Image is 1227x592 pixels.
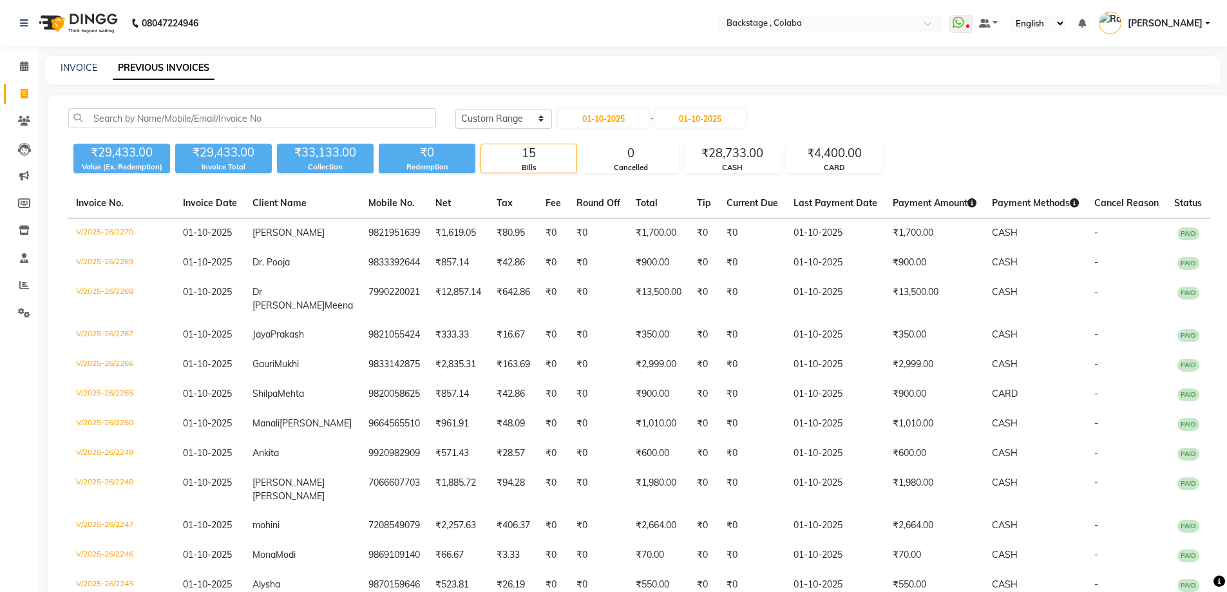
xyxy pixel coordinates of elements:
[361,350,428,379] td: 9833142875
[428,320,489,350] td: ₹333.33
[992,578,1018,590] span: CASH
[361,379,428,409] td: 9820058625
[719,320,786,350] td: ₹0
[68,320,175,350] td: V/2025-26/2267
[1094,578,1098,590] span: -
[252,197,307,209] span: Client Name
[569,468,628,511] td: ₹0
[183,358,232,370] span: 01-10-2025
[183,578,232,590] span: 01-10-2025
[252,490,325,502] span: [PERSON_NAME]
[794,197,877,209] span: Last Payment Date
[992,329,1018,340] span: CASH
[361,468,428,511] td: 7066607703
[786,144,882,162] div: ₹4,400.00
[428,511,489,540] td: ₹2,257.63
[361,540,428,570] td: 9869109140
[1094,329,1098,340] span: -
[885,409,984,439] td: ₹1,010.00
[252,417,280,429] span: Manali
[1128,17,1203,30] span: [PERSON_NAME]
[992,358,1018,370] span: CASH
[252,549,276,560] span: Mona
[428,218,489,249] td: ₹1,619.05
[276,549,296,560] span: Modi
[885,320,984,350] td: ₹350.00
[992,227,1018,238] span: CASH
[992,197,1079,209] span: Payment Methods
[68,540,175,570] td: V/2025-26/2246
[538,468,569,511] td: ₹0
[719,379,786,409] td: ₹0
[73,162,170,173] div: Value (Ex. Redemption)
[1177,227,1199,240] span: PAID
[1177,418,1199,431] span: PAID
[628,540,689,570] td: ₹70.00
[628,439,689,468] td: ₹600.00
[538,511,569,540] td: ₹0
[1177,477,1199,490] span: PAID
[569,278,628,320] td: ₹0
[183,227,232,238] span: 01-10-2025
[325,300,353,311] span: Meena
[689,218,719,249] td: ₹0
[655,110,745,128] input: End Date
[786,248,885,278] td: 01-10-2025
[489,218,538,249] td: ₹80.95
[786,278,885,320] td: 01-10-2025
[569,409,628,439] td: ₹0
[379,144,475,162] div: ₹0
[1177,287,1199,300] span: PAID
[727,197,778,209] span: Current Due
[1094,388,1098,399] span: -
[885,379,984,409] td: ₹900.00
[428,540,489,570] td: ₹66.67
[576,197,620,209] span: Round Off
[689,278,719,320] td: ₹0
[428,278,489,320] td: ₹12,857.14
[689,540,719,570] td: ₹0
[885,278,984,320] td: ₹13,500.00
[1177,549,1199,562] span: PAID
[719,409,786,439] td: ₹0
[628,278,689,320] td: ₹13,500.00
[428,350,489,379] td: ₹2,835.31
[361,278,428,320] td: 7990220021
[361,511,428,540] td: 7208549079
[252,477,325,488] span: [PERSON_NAME]
[569,350,628,379] td: ₹0
[583,144,678,162] div: 0
[481,162,576,173] div: Bills
[992,447,1018,459] span: CASH
[183,519,232,531] span: 01-10-2025
[183,549,232,560] span: 01-10-2025
[68,218,175,249] td: V/2025-26/2270
[252,447,279,459] span: Ankita
[252,286,325,311] span: Dr [PERSON_NAME]
[992,519,1018,531] span: CASH
[68,350,175,379] td: V/2025-26/2266
[252,329,271,340] span: Jaya
[1094,256,1098,268] span: -
[569,540,628,570] td: ₹0
[786,540,885,570] td: 01-10-2025
[538,439,569,468] td: ₹0
[1177,257,1199,270] span: PAID
[1094,358,1098,370] span: -
[786,468,885,511] td: 01-10-2025
[650,112,654,126] span: -
[689,320,719,350] td: ₹0
[68,439,175,468] td: V/2025-26/2249
[271,329,304,340] span: Prakash
[992,286,1018,298] span: CASH
[68,248,175,278] td: V/2025-26/2269
[786,350,885,379] td: 01-10-2025
[497,197,513,209] span: Tax
[1094,227,1098,238] span: -
[786,162,882,173] div: CARD
[628,468,689,511] td: ₹1,980.00
[68,511,175,540] td: V/2025-26/2247
[628,409,689,439] td: ₹1,010.00
[379,162,475,173] div: Redemption
[992,256,1018,268] span: CASH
